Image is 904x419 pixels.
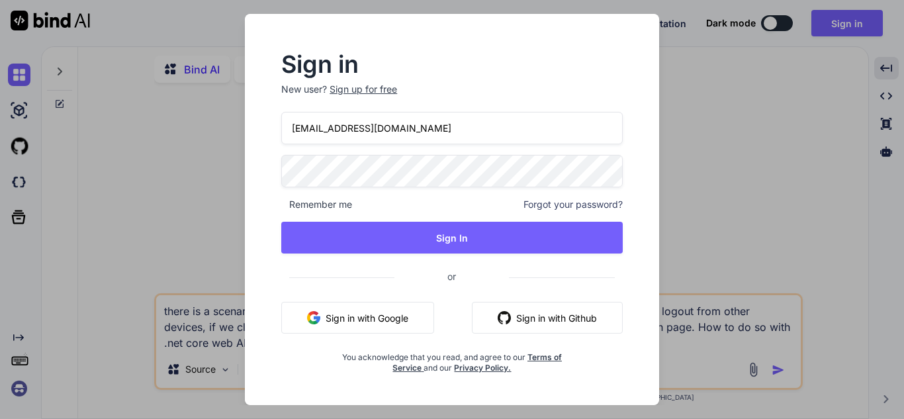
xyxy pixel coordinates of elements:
[394,260,509,293] span: or
[281,198,352,211] span: Remember me
[281,302,434,334] button: Sign in with Google
[472,302,623,334] button: Sign in with Github
[281,222,623,254] button: Sign In
[281,112,623,144] input: Login or Email
[392,352,562,373] a: Terms of Service
[307,311,320,324] img: google
[523,198,623,211] span: Forgot your password?
[454,363,511,373] a: Privacy Policy.
[281,54,623,75] h2: Sign in
[498,311,511,324] img: github
[281,83,623,112] p: New user?
[338,344,566,373] div: You acknowledge that you read, and agree to our and our
[330,83,397,96] div: Sign up for free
